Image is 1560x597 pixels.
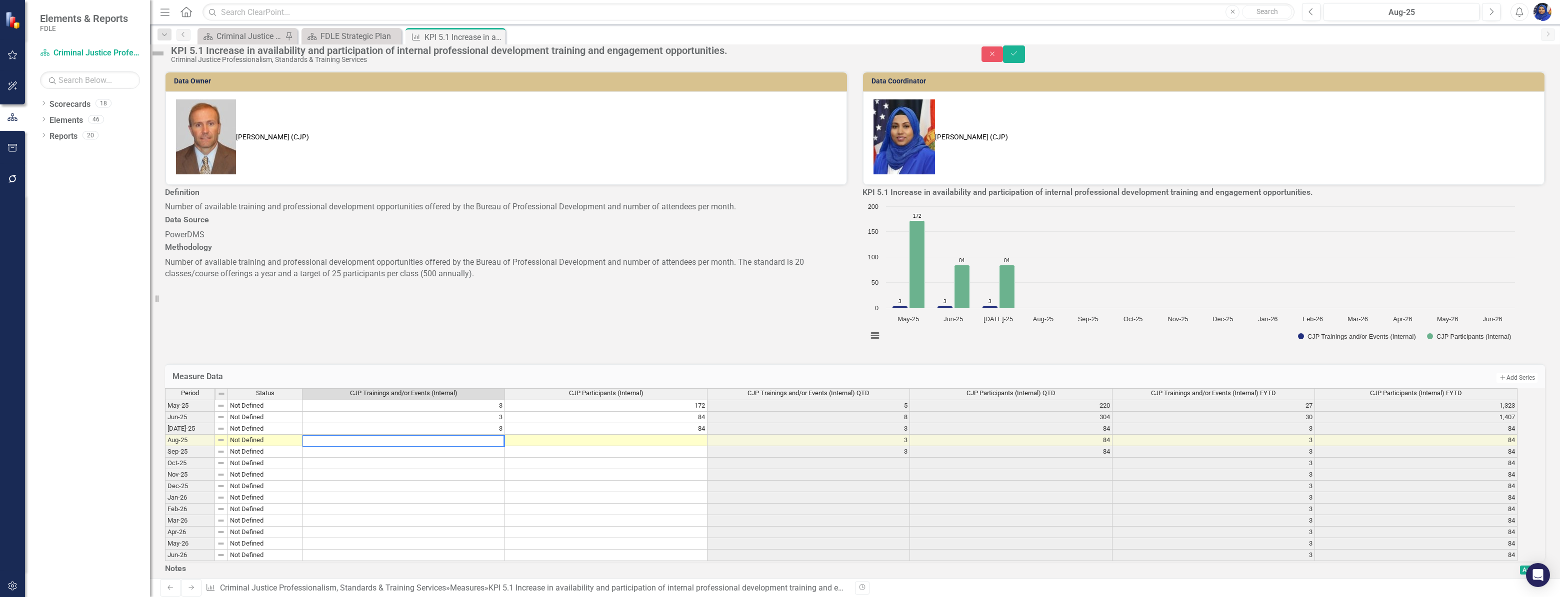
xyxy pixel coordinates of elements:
[569,390,643,397] span: CJP Participants (Internal)
[999,265,1015,308] path: Jul-25, 84. CJP Participants (Internal).
[49,115,83,126] a: Elements
[165,229,847,241] p: PowerDMS
[1151,390,1276,397] span: CJP Trainings and/or Events (Internal) FYTD
[165,538,215,550] td: May-26
[228,423,302,435] td: Not Defined
[200,30,282,42] a: Criminal Justice Professionalism, Standards & Training Services Landing Page
[217,436,225,444] img: 8DAGhfEEPCf229AAAAAElFTkSuQmCC
[1112,446,1315,458] td: 3
[868,253,878,261] text: 100
[150,45,166,61] img: Not Defined
[228,400,302,412] td: Not Defined
[217,390,225,398] img: 8DAGhfEEPCf229AAAAAElFTkSuQmCC
[982,306,998,308] path: Jul-25, 3. CJP Trainings and/or Events (Internal).
[217,402,225,410] img: 8DAGhfEEPCf229AAAAAElFTkSuQmCC
[1483,315,1502,323] text: Jun-26
[202,3,1294,21] input: Search ClearPoint...
[505,423,707,435] td: 84
[165,469,215,481] td: Nov-25
[165,458,215,469] td: Oct-25
[505,412,707,423] td: 84
[1496,373,1537,383] button: Add Series
[871,77,1539,85] h3: Data Coordinator
[1033,315,1053,323] text: Aug-25
[898,299,901,304] text: 3
[1112,515,1315,527] td: 3
[1258,315,1277,323] text: Jan-26
[228,446,302,458] td: Not Defined
[217,551,225,559] img: 8DAGhfEEPCf229AAAAAElFTkSuQmCC
[1112,400,1315,412] td: 27
[1315,504,1517,515] td: 84
[1327,6,1476,18] div: Aug-25
[171,45,961,56] div: KPI 5.1 Increase in availability and participation of internal professional development training ...
[862,188,1545,197] h3: KPI 5.1 Increase in availability and participation of internal professional development training ...
[228,550,302,561] td: Not Defined
[1112,550,1315,561] td: 3
[1167,315,1188,323] text: Nov-25
[747,390,869,397] span: CJP Trainings and/or Events (Internal) QTD
[1315,458,1517,469] td: 84
[88,115,104,123] div: 46
[1112,527,1315,538] td: 3
[217,448,225,456] img: 8DAGhfEEPCf229AAAAAElFTkSuQmCC
[181,390,199,397] span: Period
[228,412,302,423] td: Not Defined
[959,258,965,263] text: 84
[236,132,309,142] div: [PERSON_NAME] (CJP)
[1112,504,1315,515] td: 3
[350,390,457,397] span: CJP Trainings and/or Events (Internal)
[707,400,910,412] td: 5
[1112,435,1315,446] td: 3
[1315,400,1517,412] td: 1,323
[871,279,878,286] text: 50
[1112,458,1315,469] td: 3
[176,99,236,174] img: Chris Johnson
[165,243,847,252] h3: Methodology
[910,412,1112,423] td: 304
[165,423,215,435] td: [DATE]-25
[217,425,225,433] img: 8DAGhfEEPCf229AAAAAElFTkSuQmCC
[1315,492,1517,504] td: 84
[165,481,215,492] td: Dec-25
[1315,538,1517,550] td: 84
[217,517,225,525] img: 8DAGhfEEPCf229AAAAAElFTkSuQmCC
[1520,566,1545,575] span: Aug-25
[217,459,225,467] img: 8DAGhfEEPCf229AAAAAElFTkSuQmCC
[228,492,302,504] td: Not Defined
[217,528,225,536] img: 8DAGhfEEPCf229AAAAAElFTkSuQmCC
[1112,481,1315,492] td: 3
[1112,423,1315,435] td: 3
[875,304,878,312] text: 0
[1302,315,1323,323] text: Feb-26
[910,435,1112,446] td: 84
[217,540,225,548] img: 8DAGhfEEPCf229AAAAAElFTkSuQmCC
[228,504,302,515] td: Not Defined
[1112,412,1315,423] td: 30
[205,583,847,594] div: » »
[95,99,111,107] div: 18
[228,527,302,538] td: Not Defined
[488,583,928,593] div: KPI 5.1 Increase in availability and participation of internal professional development training ...
[217,494,225,502] img: 8DAGhfEEPCf229AAAAAElFTkSuQmCC
[220,583,446,593] a: Criminal Justice Professionalism, Standards & Training Services
[302,423,505,435] td: 3
[228,538,302,550] td: Not Defined
[1212,315,1233,323] text: Dec-25
[1298,333,1416,340] button: Show CJP Trainings and/or Events (Internal)
[913,213,921,219] text: 172
[228,515,302,527] td: Not Defined
[40,12,128,24] span: Elements & Reports
[302,400,505,412] td: 3
[910,446,1112,458] td: 84
[1315,481,1517,492] td: 84
[909,206,1493,308] g: CJP Participants (Internal), bar series 2 of 2 with 14 bars.
[868,228,878,235] text: 150
[707,446,910,458] td: 3
[1315,515,1517,527] td: 84
[892,306,908,308] path: May-25, 3. CJP Trainings and/or Events (Internal).
[1112,469,1315,481] td: 3
[217,413,225,421] img: 8DAGhfEEPCf229AAAAAElFTkSuQmCC
[165,515,215,527] td: Mar-26
[707,412,910,423] td: 8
